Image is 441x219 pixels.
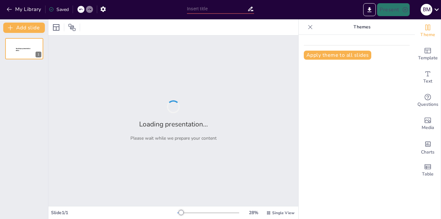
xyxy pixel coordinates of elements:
div: Get real-time input from your audience [415,89,441,112]
div: Add text boxes [415,66,441,89]
button: Add slide [3,23,45,33]
div: Add charts and graphs [415,135,441,159]
span: Single View [272,210,294,215]
button: Export to PowerPoint [363,3,376,16]
span: Text [423,78,432,85]
div: B M [421,4,432,15]
div: 1 [5,38,43,59]
button: My Library [5,4,44,15]
span: Charts [421,149,435,156]
span: Template [418,55,438,62]
button: Apply theme to all slides [304,51,371,60]
div: Add a table [415,159,441,182]
div: 1 [36,52,41,57]
span: Questions [417,101,438,108]
div: Saved [49,6,69,13]
div: Add ready made slides [415,43,441,66]
input: Insert title [187,4,247,14]
div: 28 % [246,210,261,216]
div: Change the overall theme [415,19,441,43]
span: Position [68,24,76,31]
button: B M [421,3,432,16]
button: Present [377,3,409,16]
span: Media [422,124,434,131]
div: Layout [51,22,61,33]
h2: Loading presentation... [139,120,208,129]
span: Table [422,171,434,178]
p: Themes [315,19,408,35]
div: Slide 1 / 1 [51,210,177,216]
span: Sendsteps presentation editor [16,48,30,51]
div: Add images, graphics, shapes or video [415,112,441,135]
span: Theme [420,31,435,38]
p: Please wait while we prepare your content [130,135,217,141]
